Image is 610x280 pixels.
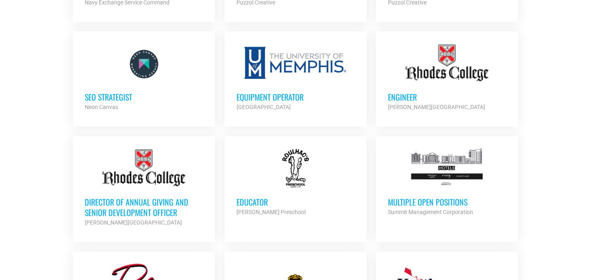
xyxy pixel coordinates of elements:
[376,136,518,229] a: Multiple Open Positions Summit Management Corporation
[388,197,506,207] h3: Multiple Open Positions
[224,136,367,229] a: Educator [PERSON_NAME] Preschool
[85,219,182,226] strong: [PERSON_NAME][GEOGRAPHIC_DATA]
[237,197,355,207] h3: Educator
[224,31,367,124] a: Equipment Operator [GEOGRAPHIC_DATA]
[73,31,215,124] a: SEO Strategist Neon Canvas
[237,104,291,110] strong: [GEOGRAPHIC_DATA]
[388,104,485,110] strong: [PERSON_NAME][GEOGRAPHIC_DATA]
[85,104,118,110] strong: Neon Canvas
[388,209,473,215] strong: Summit Management Corporation
[85,197,203,218] h3: Director of Annual Giving and Senior Development Officer
[237,209,306,215] strong: [PERSON_NAME] Preschool
[85,92,203,102] h3: SEO Strategist
[376,31,518,124] a: Engineer [PERSON_NAME][GEOGRAPHIC_DATA]
[73,136,215,239] a: Director of Annual Giving and Senior Development Officer [PERSON_NAME][GEOGRAPHIC_DATA]
[388,92,506,102] h3: Engineer
[237,92,355,102] h3: Equipment Operator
